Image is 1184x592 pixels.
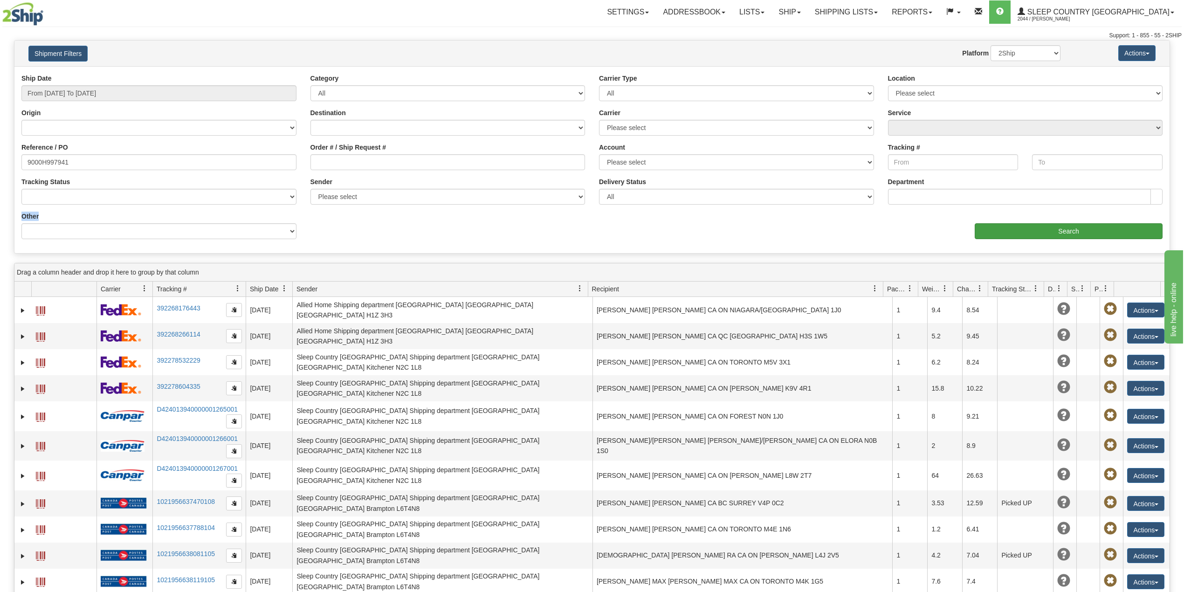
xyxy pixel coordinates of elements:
[36,495,45,510] a: Label
[14,263,1170,282] div: grid grouping header
[1011,0,1181,24] a: Sleep Country [GEOGRAPHIC_DATA] 2044 / [PERSON_NAME]
[892,490,927,516] td: 1
[292,543,592,569] td: Sleep Country [GEOGRAPHIC_DATA] Shipping department [GEOGRAPHIC_DATA] [GEOGRAPHIC_DATA] Brampton ...
[962,490,997,516] td: 12.59
[1104,548,1117,561] span: Pickup Not Assigned
[226,381,242,395] button: Copy to clipboard
[292,375,592,401] td: Sleep Country [GEOGRAPHIC_DATA] Shipping department [GEOGRAPHIC_DATA] [GEOGRAPHIC_DATA] Kitchener...
[957,284,977,294] span: Charge
[1104,522,1117,535] span: Pickup Not Assigned
[592,375,893,401] td: [PERSON_NAME] [PERSON_NAME] CA ON [PERSON_NAME] K9V 4R1
[1057,329,1070,342] span: Unknown
[962,461,997,490] td: 26.63
[157,383,200,390] a: 392278604335
[226,414,242,428] button: Copy to clipboard
[21,177,70,186] label: Tracking Status
[885,0,939,24] a: Reports
[962,516,997,543] td: 6.41
[1057,496,1070,509] span: Unknown
[592,284,619,294] span: Recipient
[226,329,242,343] button: Copy to clipboard
[997,490,1053,516] td: Picked UP
[226,496,242,510] button: Copy to clipboard
[592,297,893,323] td: [PERSON_NAME] [PERSON_NAME] CA ON NIAGARA/[GEOGRAPHIC_DATA] 1J0
[892,297,927,323] td: 1
[997,543,1053,569] td: Picked UP
[101,469,145,481] img: 14 - Canpar
[276,281,292,296] a: Ship Date filter column settings
[157,498,215,505] a: 1021956637470108
[1104,439,1117,452] span: Pickup Not Assigned
[18,358,28,367] a: Expand
[592,401,893,431] td: [PERSON_NAME] [PERSON_NAME] CA ON FOREST N0N 1J0
[922,284,942,294] span: Weight
[808,0,885,24] a: Shipping lists
[1025,8,1170,16] span: Sleep Country [GEOGRAPHIC_DATA]
[1032,154,1163,170] input: To
[892,375,927,401] td: 1
[226,523,242,537] button: Copy to clipboard
[101,550,146,561] img: 20 - Canada Post
[1127,496,1164,511] button: Actions
[226,474,242,488] button: Copy to clipboard
[599,74,637,83] label: Carrier Type
[927,431,962,461] td: 2
[1127,329,1164,344] button: Actions
[28,46,88,62] button: Shipment Filters
[599,108,620,117] label: Carrier
[246,431,292,461] td: [DATE]
[18,551,28,561] a: Expand
[101,523,146,535] img: 20 - Canada Post
[18,499,28,509] a: Expand
[1127,548,1164,563] button: Actions
[887,284,907,294] span: Packages
[246,543,292,569] td: [DATE]
[246,297,292,323] td: [DATE]
[292,461,592,490] td: Sleep Country [GEOGRAPHIC_DATA] Shipping department [GEOGRAPHIC_DATA] [GEOGRAPHIC_DATA] Kitchener...
[1057,468,1070,481] span: Unknown
[157,550,215,558] a: 1021956638081105
[592,543,893,569] td: [DEMOGRAPHIC_DATA] [PERSON_NAME] RA CA ON [PERSON_NAME] L4J 2V5
[867,281,883,296] a: Recipient filter column settings
[246,490,292,516] td: [DATE]
[992,284,1033,294] span: Tracking Status
[292,431,592,461] td: Sleep Country [GEOGRAPHIC_DATA] Shipping department [GEOGRAPHIC_DATA] [GEOGRAPHIC_DATA] Kitchener...
[18,384,28,393] a: Expand
[226,575,242,589] button: Copy to clipboard
[157,465,238,472] a: D424013940000001267001
[927,349,962,375] td: 6.2
[1057,439,1070,452] span: Unknown
[246,375,292,401] td: [DATE]
[927,516,962,543] td: 1.2
[972,281,988,296] a: Charge filter column settings
[18,578,28,587] a: Expand
[2,32,1182,40] div: Support: 1 - 855 - 55 - 2SHIP
[292,490,592,516] td: Sleep Country [GEOGRAPHIC_DATA] Shipping department [GEOGRAPHIC_DATA] [GEOGRAPHIC_DATA] Brampton ...
[592,349,893,375] td: [PERSON_NAME] [PERSON_NAME] CA ON TORONTO M5V 3X1
[36,547,45,562] a: Label
[888,143,920,152] label: Tracking #
[732,0,771,24] a: Lists
[18,441,28,451] a: Expand
[21,212,39,221] label: Other
[157,576,215,584] a: 1021956638119105
[101,356,141,368] img: 2 - FedEx Express®
[1057,355,1070,368] span: Unknown
[18,525,28,535] a: Expand
[592,323,893,349] td: [PERSON_NAME] [PERSON_NAME] CA QC [GEOGRAPHIC_DATA] H3S 1W5
[36,354,45,369] a: Label
[7,6,86,17] div: live help - online
[1051,281,1067,296] a: Delivery Status filter column settings
[1074,281,1090,296] a: Shipment Issues filter column settings
[927,490,962,516] td: 3.53
[1057,303,1070,316] span: Unknown
[927,543,962,569] td: 4.2
[592,516,893,543] td: [PERSON_NAME] [PERSON_NAME] CA ON TORONTO M4E 1N6
[1057,522,1070,535] span: Unknown
[1127,438,1164,453] button: Actions
[226,355,242,369] button: Copy to clipboard
[927,297,962,323] td: 9.4
[572,281,588,296] a: Sender filter column settings
[656,0,732,24] a: Addressbook
[21,108,41,117] label: Origin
